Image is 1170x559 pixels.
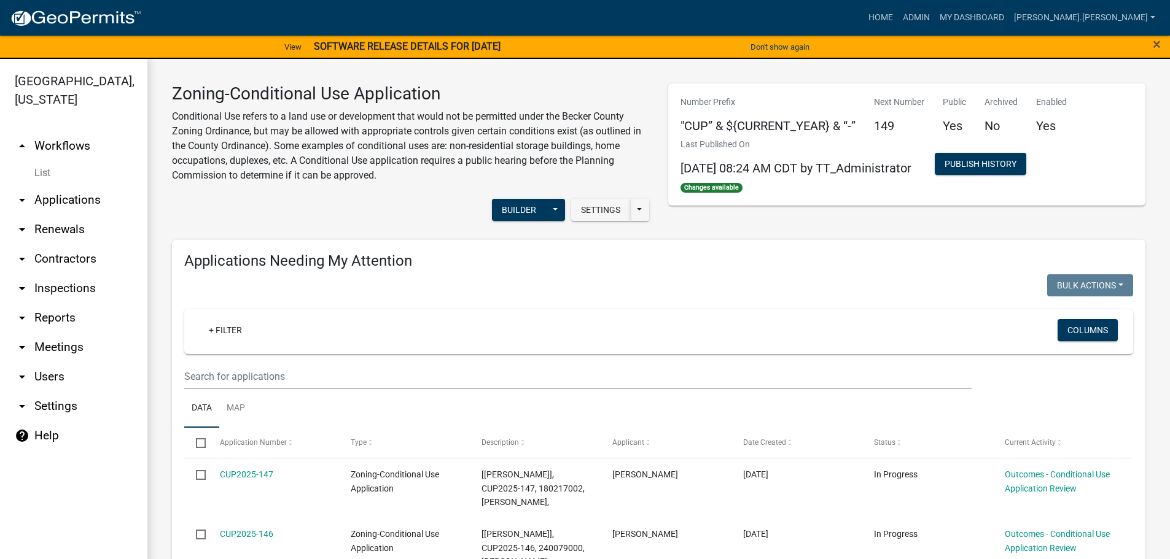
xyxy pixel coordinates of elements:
[184,389,219,428] a: Data
[1153,36,1161,53] span: ×
[351,529,439,553] span: Zoning-Conditional Use Application
[1153,37,1161,52] button: Close
[15,193,29,207] i: arrow_drop_down
[470,428,601,457] datatable-header-cell: Description
[1036,96,1067,109] p: Enabled
[351,469,439,493] span: Zoning-Conditional Use Application
[601,428,731,457] datatable-header-cell: Applicant
[482,469,585,507] span: [Nicole Bradbury], CUP2025-147, 180217002, JASON ASKELSON,
[746,37,814,57] button: Don't show again
[279,37,306,57] a: View
[184,252,1133,270] h4: Applications Needing My Attention
[15,369,29,384] i: arrow_drop_down
[864,6,898,29] a: Home
[571,199,630,221] button: Settings
[943,96,966,109] p: Public
[874,438,895,447] span: Status
[219,389,252,428] a: Map
[898,6,935,29] a: Admin
[15,399,29,414] i: arrow_drop_down
[612,438,644,447] span: Applicant
[1036,118,1067,133] h5: Yes
[172,109,650,183] p: Conditional Use refers to a land use or development that would not be permitted under the Becker ...
[935,153,1026,175] button: Publish History
[15,281,29,296] i: arrow_drop_down
[220,469,273,479] a: CUP2025-147
[943,118,966,133] h5: Yes
[15,252,29,266] i: arrow_drop_down
[1058,319,1118,341] button: Columns
[15,222,29,237] i: arrow_drop_down
[15,340,29,355] i: arrow_drop_down
[172,83,650,104] h3: Zoning-Conditional Use Application
[314,40,501,52] strong: SOFTWARE RELEASE DETAILS FOR [DATE]
[612,469,678,479] span: Nick
[184,428,208,457] datatable-header-cell: Select
[862,428,993,457] datatable-header-cell: Status
[681,161,911,175] span: [DATE] 08:24 AM CDT by TT_Administrator
[1047,274,1133,296] button: Bulk Actions
[220,438,287,447] span: Application Number
[1005,438,1056,447] span: Current Activity
[15,310,29,325] i: arrow_drop_down
[985,96,1018,109] p: Archived
[681,138,911,151] p: Last Published On
[612,529,678,539] span: scott mcconkey
[208,428,338,457] datatable-header-cell: Application Number
[743,469,768,479] span: 09/19/2025
[482,438,519,447] span: Description
[681,183,743,193] span: Changes available
[184,364,972,389] input: Search for applications
[874,469,918,479] span: In Progress
[985,118,1018,133] h5: No
[1005,529,1110,553] a: Outcomes - Conditional Use Application Review
[874,529,918,539] span: In Progress
[199,319,252,341] a: + Filter
[993,428,1124,457] datatable-header-cell: Current Activity
[935,6,1009,29] a: My Dashboard
[15,428,29,443] i: help
[1009,6,1160,29] a: [PERSON_NAME].[PERSON_NAME]
[874,96,924,109] p: Next Number
[492,199,546,221] button: Builder
[731,428,862,457] datatable-header-cell: Date Created
[15,139,29,153] i: arrow_drop_up
[351,438,367,447] span: Type
[1005,469,1110,493] a: Outcomes - Conditional Use Application Review
[338,428,469,457] datatable-header-cell: Type
[935,160,1026,169] wm-modal-confirm: Workflow Publish History
[681,118,856,133] h5: "CUP” & ${CURRENT_YEAR} & “-”
[220,529,273,539] a: CUP2025-146
[743,529,768,539] span: 08/21/2025
[874,118,924,133] h5: 149
[743,438,786,447] span: Date Created
[681,96,856,109] p: Number Prefix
